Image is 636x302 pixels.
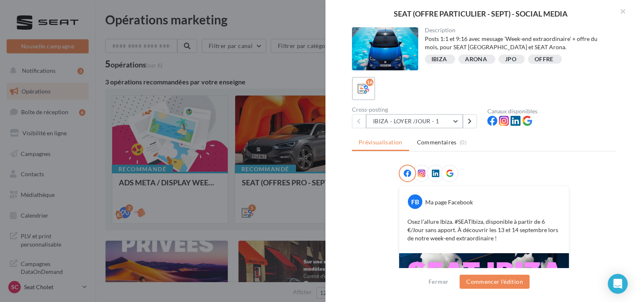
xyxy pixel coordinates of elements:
div: JPO [505,56,516,62]
div: Description [425,27,610,33]
div: ARONA [465,56,487,62]
div: Canaux disponibles [487,108,616,114]
div: SEAT (OFFRE PARTICULIER - SEPT) - SOCIAL MEDIA [339,10,623,17]
span: (0) [460,139,467,146]
div: Cross-posting [352,107,481,113]
button: IBIZA - LOYER /JOUR - 1 [366,114,463,128]
span: Commentaires [417,138,457,146]
button: Fermer [425,277,452,287]
div: OFFRE [535,56,554,62]
div: Posts 1:1 et 9:16 avec message 'Week-end extraordinaire' + offre du mois, pour SEAT [GEOGRAPHIC_D... [425,35,610,51]
p: Osez l’allure Ibiza. #SEATIbiza, disponible à partir de 6 €/Jour sans apport. À découvrir les 13 ... [407,218,561,242]
div: IBIZA [431,56,447,62]
div: Open Intercom Messenger [608,274,628,294]
button: Commencer l'édition [460,275,530,289]
div: Ma page Facebook [425,198,473,206]
div: 16 [366,79,373,86]
div: FB [408,194,422,209]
